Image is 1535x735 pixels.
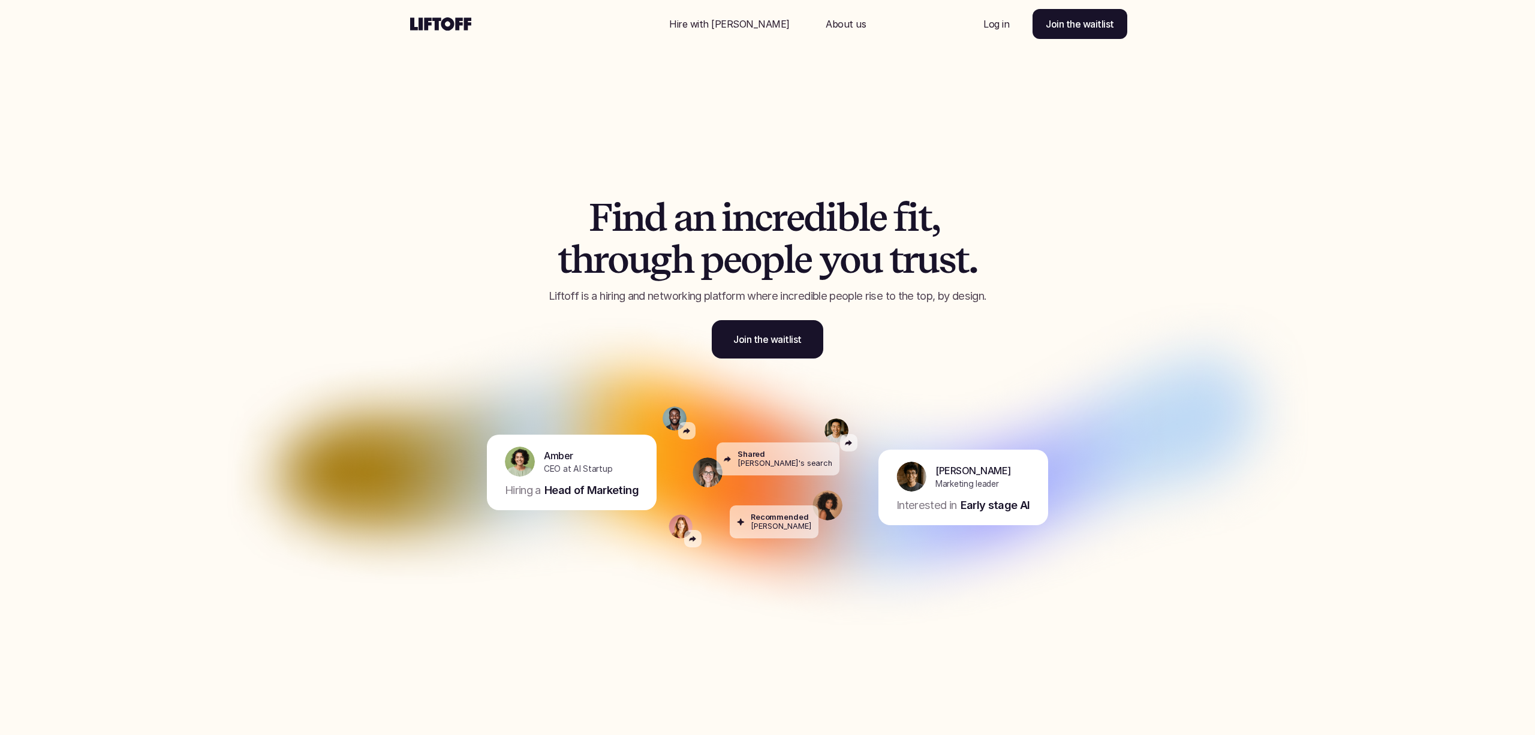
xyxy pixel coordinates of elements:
p: Amber [544,448,573,463]
span: n [622,197,644,239]
a: Join the waitlist [1033,9,1127,39]
p: [PERSON_NAME] [751,522,811,531]
span: r [593,239,607,281]
span: y [819,239,840,281]
a: Nav Link [655,10,804,38]
span: u [860,239,882,281]
span: f [893,197,907,239]
a: Nav Link [811,10,880,38]
p: Hire with [PERSON_NAME] [669,17,790,31]
span: i [907,197,918,239]
span: b [836,197,859,239]
span: p [761,239,784,281]
span: , [931,197,940,239]
span: e [723,239,741,281]
span: i [721,197,732,239]
p: Early stage AI [961,498,1030,513]
span: t [955,239,968,281]
p: Shared [738,450,765,459]
span: l [784,239,794,281]
span: n [732,197,754,239]
span: g [649,239,671,281]
p: Liftoff is a hiring and networking platform where incredible people rise to the top, by design. [513,288,1022,304]
span: p [700,239,723,281]
span: i [612,197,622,239]
span: n [693,197,715,239]
p: [PERSON_NAME]'s search [738,459,832,468]
span: e [794,239,812,281]
p: Interested in [896,498,957,513]
span: o [741,239,761,281]
a: Join the waitlist [712,320,823,359]
span: F [589,197,612,239]
span: u [916,239,938,281]
span: h [571,239,593,281]
p: About us [826,17,866,31]
span: d [644,197,666,239]
span: e [869,197,887,239]
span: d [803,197,826,239]
span: i [826,197,836,239]
a: Nav Link [969,10,1024,38]
span: t [889,239,902,281]
span: t [558,239,571,281]
p: Hiring a [505,483,541,498]
p: Recommended [751,513,809,522]
span: t [918,197,931,239]
span: o [839,239,860,281]
span: r [772,197,786,239]
span: r [902,239,917,281]
p: Join the waitlist [1046,17,1114,31]
span: . [968,239,977,281]
span: a [673,197,693,239]
p: Marketing leader [935,478,999,490]
p: [PERSON_NAME] [935,463,1011,478]
span: e [786,197,804,239]
span: o [607,239,628,281]
span: u [628,239,650,281]
span: s [938,239,955,281]
p: Head of Marketing [544,483,639,498]
p: Log in [983,17,1009,31]
span: h [671,239,693,281]
p: CEO at AI Startup [544,463,612,475]
span: l [859,197,869,239]
p: Join the waitlist [733,332,802,347]
span: c [754,197,772,239]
